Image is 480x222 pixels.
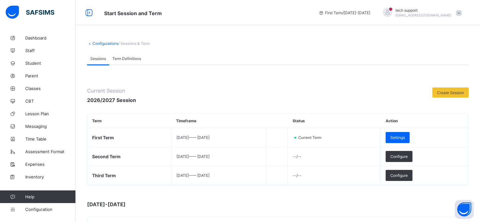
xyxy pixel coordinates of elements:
span: First Term [92,135,114,140]
span: [DATE] —— [DATE] [176,135,210,140]
span: Help [25,194,75,199]
span: Parent [25,73,76,78]
span: Configuration [25,207,75,212]
span: Configure [390,154,408,159]
th: Action [381,114,468,128]
span: Second Term [92,154,121,159]
span: Configure [390,173,408,178]
th: Timeframe [171,114,266,128]
span: [DATE]-[DATE] [87,201,213,207]
span: Third Term [92,173,116,178]
span: Assessment Format [25,149,76,154]
td: --/-- [288,166,381,185]
span: Time Table [25,136,76,141]
span: Sessions [90,56,106,61]
button: Open asap [455,200,474,219]
span: Dashboard [25,35,76,40]
span: 2026/2027 Session [87,97,136,103]
span: Messaging [25,124,76,129]
span: / Sessions & Term [118,41,150,46]
span: [DATE] —— [DATE] [176,173,210,178]
span: Staff [25,48,76,53]
span: tech support [395,8,451,13]
span: [DATE] —— [DATE] [176,154,210,159]
span: [EMAIL_ADDRESS][DOMAIN_NAME] [395,13,451,17]
span: Classes [25,86,76,91]
span: Term Definitions [112,56,141,61]
span: Current Term [298,135,325,140]
span: Expenses [25,162,76,167]
img: safsims [6,6,54,19]
span: CBT [25,99,76,104]
th: Term [87,114,171,128]
a: Configurations [92,41,118,46]
span: Student [25,61,76,66]
span: Current Session [87,87,136,94]
span: Lesson Plan [25,111,76,116]
span: Start Session and Term [104,10,162,16]
td: --/-- [288,147,381,166]
span: Create Session [437,90,464,95]
span: session/term information [319,10,370,15]
span: Settings [390,135,405,140]
th: Status [288,114,381,128]
span: Inventory [25,174,76,179]
div: techsupport [376,8,465,18]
